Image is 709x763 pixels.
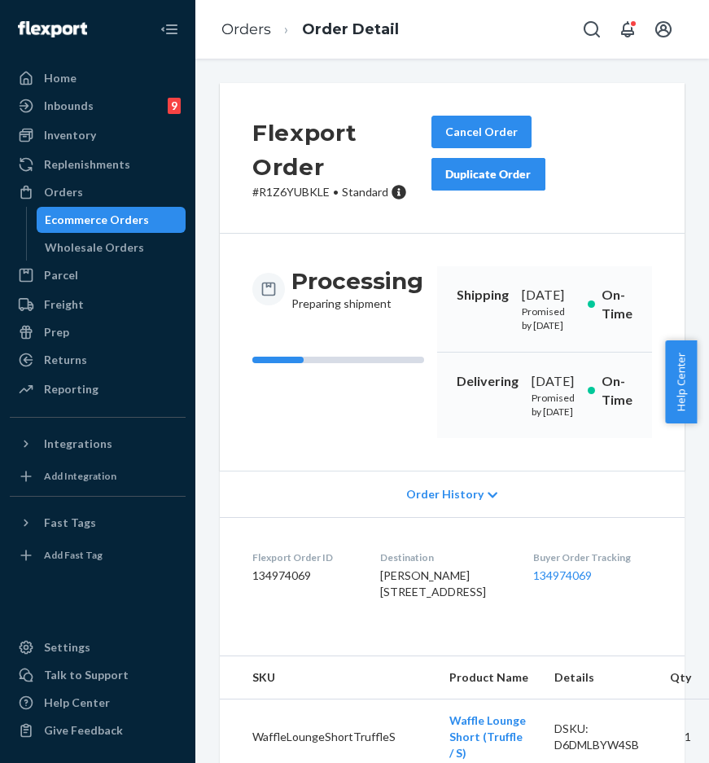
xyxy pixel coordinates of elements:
div: Reporting [44,381,98,397]
a: Wholesale Orders [37,235,186,261]
button: Fast Tags [10,510,186,536]
dt: Buyer Order Tracking [533,550,652,564]
div: DSKU: D6DMLBYW4SB [554,721,644,753]
dd: 134974069 [252,568,354,584]
th: Product Name [436,656,541,699]
button: Duplicate Order [431,158,545,191]
p: # R1Z6YUBKLE [252,184,431,200]
span: • [333,185,339,199]
a: Home [10,65,186,91]
a: 134974069 [533,568,592,582]
button: Integrations [10,431,186,457]
div: Inventory [44,127,96,143]
button: Give Feedback [10,717,186,743]
div: 9 [168,98,181,114]
div: Orders [44,184,83,200]
button: Close Navigation [153,13,186,46]
div: Wholesale Orders [45,239,144,256]
button: Open account menu [647,13,680,46]
a: Talk to Support [10,662,186,688]
div: Freight [44,296,84,313]
p: Shipping [457,286,509,305]
div: Inbounds [44,98,94,114]
a: Add Integration [10,463,186,489]
span: Order History [406,486,484,502]
div: Talk to Support [44,667,129,683]
div: Add Fast Tag [44,548,103,562]
p: Promised by [DATE] [532,391,575,419]
div: Preparing shipment [291,266,423,312]
div: Give Feedback [44,722,123,739]
span: Standard [342,185,388,199]
button: Help Center [665,340,697,423]
div: Settings [44,639,90,656]
div: Prep [44,324,69,340]
div: Ecommerce Orders [45,212,149,228]
button: Cancel Order [431,116,532,148]
span: [PERSON_NAME] [STREET_ADDRESS] [380,568,486,599]
th: SKU [220,656,436,699]
div: Returns [44,352,87,368]
a: Inbounds9 [10,93,186,119]
p: On-Time [602,286,632,323]
h2: Flexport Order [252,116,431,184]
button: Open notifications [611,13,644,46]
a: Orders [221,20,271,38]
div: Home [44,70,77,86]
a: Reporting [10,376,186,402]
p: Delivering [457,372,519,391]
p: On-Time [602,372,632,410]
a: Prep [10,319,186,345]
a: Settings [10,634,186,660]
div: [DATE] [532,372,575,391]
h3: Processing [291,266,423,296]
div: Duplicate Order [445,166,532,182]
div: Help Center [44,695,110,711]
div: Fast Tags [44,515,96,531]
dt: Destination [380,550,507,564]
p: Promised by [DATE] [522,305,575,332]
a: Help Center [10,690,186,716]
th: Details [541,656,657,699]
a: Returns [10,347,186,373]
button: Open Search Box [576,13,608,46]
div: Add Integration [44,469,116,483]
img: Flexport logo [18,21,87,37]
a: Waffle Lounge Short (Truffle / S) [449,713,526,760]
div: [DATE] [522,286,575,305]
ol: breadcrumbs [208,6,412,54]
div: Integrations [44,436,112,452]
a: Inventory [10,122,186,148]
div: Parcel [44,267,78,283]
div: Replenishments [44,156,130,173]
a: Parcel [10,262,186,288]
a: Replenishments [10,151,186,178]
a: Ecommerce Orders [37,207,186,233]
a: Orders [10,179,186,205]
a: Add Fast Tag [10,542,186,568]
a: Freight [10,292,186,318]
dt: Flexport Order ID [252,550,354,564]
a: Order Detail [302,20,399,38]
